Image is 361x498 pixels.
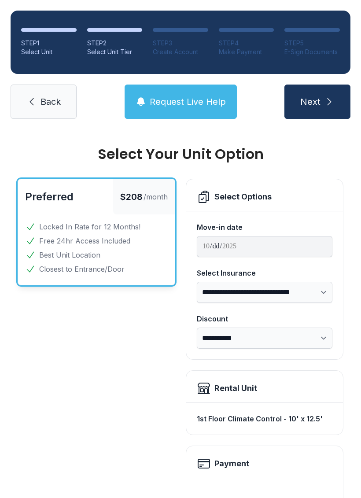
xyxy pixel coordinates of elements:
[150,96,226,108] span: Request Live Help
[87,48,143,56] div: Select Unit Tier
[39,250,100,260] span: Best Unit Location
[214,457,249,470] h2: Payment
[39,221,140,232] span: Locked In Rate for 12 Months!
[197,268,332,278] div: Select Insurance
[25,190,74,204] button: Preferred
[144,192,168,202] span: /month
[197,236,332,257] input: Move-in date
[39,264,125,274] span: Closest to Entrance/Door
[197,314,332,324] div: Discount
[153,39,208,48] div: STEP 3
[214,191,272,203] div: Select Options
[25,190,74,203] span: Preferred
[214,382,257,395] div: Rental Unit
[41,96,61,108] span: Back
[120,191,143,203] span: $208
[153,48,208,56] div: Create Account
[18,147,343,161] div: Select Your Unit Option
[39,236,130,246] span: Free 24hr Access Included
[284,48,340,56] div: E-Sign Documents
[197,222,332,232] div: Move-in date
[197,410,332,428] div: 1st Floor Climate Control - 10' x 12.5'
[284,39,340,48] div: STEP 5
[87,39,143,48] div: STEP 2
[219,48,274,56] div: Make Payment
[21,48,77,56] div: Select Unit
[21,39,77,48] div: STEP 1
[300,96,320,108] span: Next
[197,282,332,303] select: Select Insurance
[197,328,332,349] select: Discount
[219,39,274,48] div: STEP 4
